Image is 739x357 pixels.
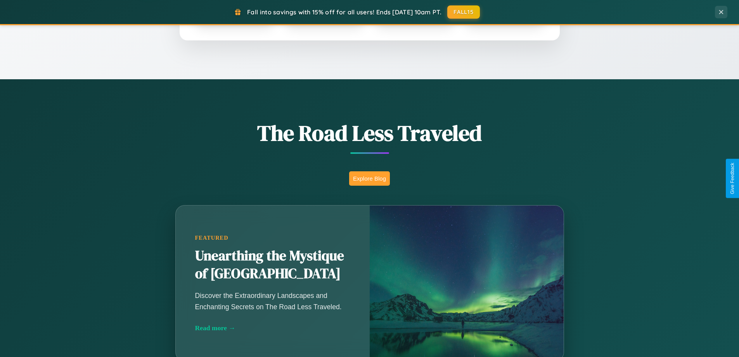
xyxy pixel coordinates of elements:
div: Give Feedback [730,163,735,194]
button: FALL15 [447,5,480,19]
p: Discover the Extraordinary Landscapes and Enchanting Secrets on The Road Less Traveled. [195,290,350,312]
h1: The Road Less Traveled [137,118,602,148]
span: Fall into savings with 15% off for all users! Ends [DATE] 10am PT. [247,8,441,16]
div: Read more → [195,324,350,332]
button: Explore Blog [349,171,390,186]
div: Featured [195,235,350,241]
h2: Unearthing the Mystique of [GEOGRAPHIC_DATA] [195,247,350,283]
